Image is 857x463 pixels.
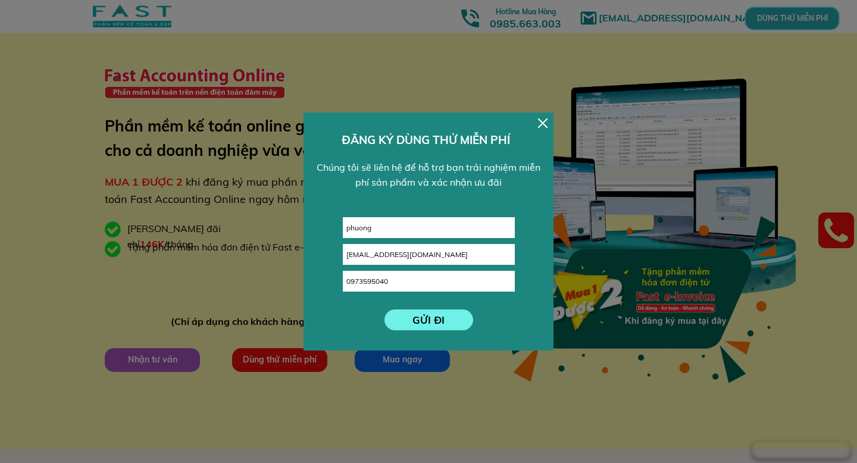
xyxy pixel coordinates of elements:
[343,245,514,264] input: Email
[384,309,473,330] p: GỬI ĐI
[311,160,546,190] div: Chúng tôi sẽ liên hệ để hỗ trợ bạn trải nghiệm miễn phí sản phẩm và xác nhận ưu đãi
[343,271,514,291] input: Số điện thoại
[343,218,514,237] input: Họ và tên
[342,131,516,149] h3: ĐĂNG KÝ DÙNG THỬ MIỄN PHÍ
